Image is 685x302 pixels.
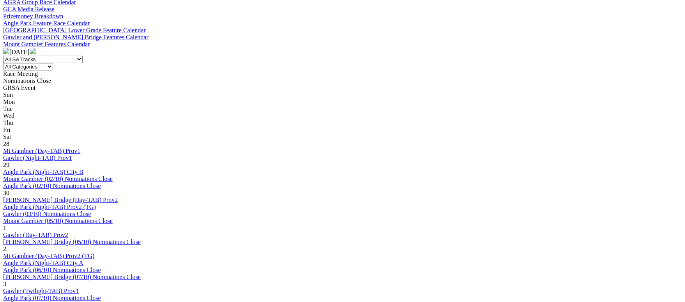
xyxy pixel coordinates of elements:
[3,41,90,47] a: Mount Gambier Features Calendar
[3,13,63,19] a: Prizemoney Breakdown
[3,147,80,154] a: Mt Gambier (Day-TAB) Prov1
[3,218,113,224] a: Mount Gambier (05/10) Nominations Close
[3,267,101,273] a: Angle Park (06/10) Nominations Close
[3,133,682,140] div: Sat
[3,232,68,238] a: Gawler (Day-TAB) Prov2
[3,155,72,161] a: Gawler (Night-TAB) Prov1
[3,281,6,287] span: 3
[3,288,79,294] a: Gawler (Twilight-TAB) Prov1
[3,34,149,40] a: Gawler and [PERSON_NAME] Bridge Features Calendar
[3,84,682,91] div: GRSA Event
[3,6,55,12] a: GCA Media Release
[3,260,83,266] a: Angle Park (Night-TAB) City A
[3,162,9,168] span: 29
[3,197,118,203] a: [PERSON_NAME] Bridge (Day-TAB) Prov2
[3,48,682,56] div: [DATE]
[3,112,682,119] div: Wed
[3,126,682,133] div: Fri
[3,274,141,280] a: [PERSON_NAME] Bridge (07/10) Nominations Close
[3,119,682,126] div: Thu
[3,204,96,210] a: Angle Park (Night-TAB) Prov2 (TG)
[3,70,682,77] div: Race Meeting
[3,211,91,217] a: Gawler (03/10) Nominations Close
[3,225,6,231] span: 1
[3,48,9,54] img: chevron-left-pager-white.svg
[30,48,36,54] img: chevron-right-pager-white.svg
[3,253,94,259] a: Mt Gambier (Day-TAB) Prov2 (TG)
[3,27,146,33] a: [GEOGRAPHIC_DATA] Lower Grade Feature Calendar
[3,77,682,84] div: Nominations Close
[3,239,141,245] a: [PERSON_NAME] Bridge (05/10) Nominations Close
[3,20,90,26] a: Angle Park Feature Race Calendar
[3,91,682,98] div: Sun
[3,140,9,147] span: 28
[3,246,6,252] span: 2
[3,176,113,182] a: Mount Gambier (02/10) Nominations Close
[3,98,682,105] div: Mon
[3,190,9,196] span: 30
[3,169,83,175] a: Angle Park (Night-TAB) City B
[3,183,101,189] a: Angle Park (02/10) Nominations Close
[3,105,682,112] div: Tue
[3,295,101,301] a: Angle Park (07/10) Nominations Close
